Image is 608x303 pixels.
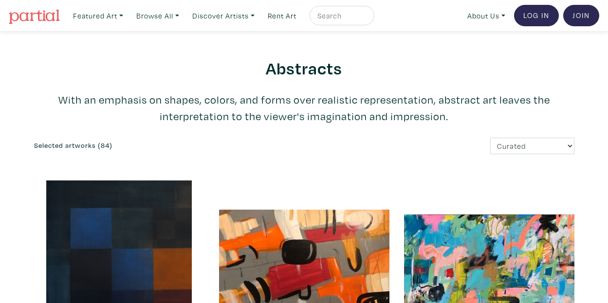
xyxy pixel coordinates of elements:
[188,6,259,26] a: Discover Artists
[263,6,301,26] a: Rent Art
[563,5,599,26] a: Join
[34,142,297,150] h6: Selected artworks (84)
[463,6,510,26] a: About Us
[316,10,365,22] input: Search
[34,57,574,78] h2: Abstracts
[514,5,559,26] a: Log In
[132,6,184,26] a: Browse All
[34,91,574,125] p: With an emphasis on shapes, colors, and forms over realistic representation, abstract art leaves ...
[69,6,128,26] a: Featured Art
